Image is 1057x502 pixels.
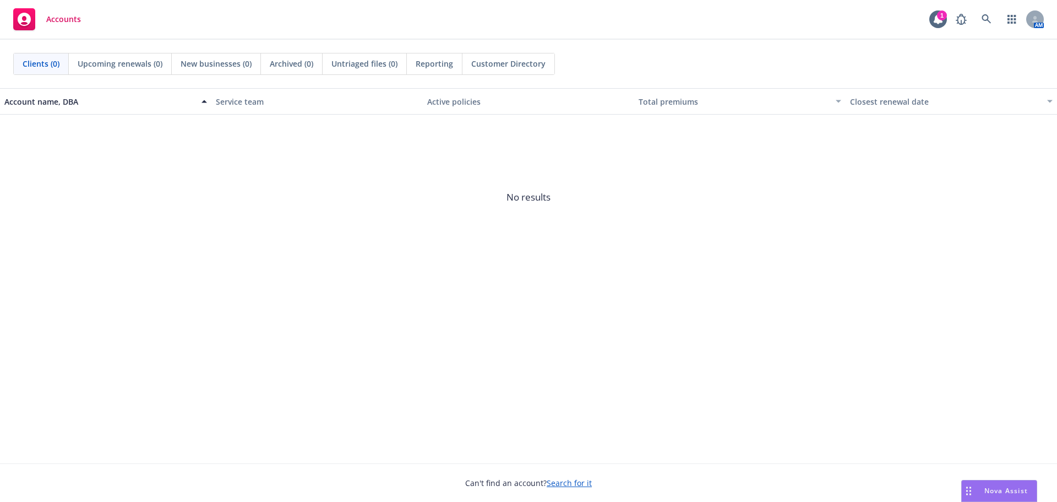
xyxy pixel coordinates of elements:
button: Total premiums [634,88,846,115]
div: Drag to move [962,481,976,501]
span: New businesses (0) [181,58,252,69]
span: Reporting [416,58,453,69]
button: Active policies [423,88,634,115]
button: Closest renewal date [846,88,1057,115]
span: Accounts [46,15,81,24]
div: 1 [937,10,947,20]
div: Total premiums [639,96,829,107]
div: Closest renewal date [850,96,1040,107]
div: Account name, DBA [4,96,195,107]
button: Service team [211,88,423,115]
span: Untriaged files (0) [331,58,397,69]
a: Search [976,8,998,30]
span: Nova Assist [984,486,1028,495]
div: Active policies [427,96,630,107]
span: Clients (0) [23,58,59,69]
span: Can't find an account? [465,477,592,489]
a: Switch app [1001,8,1023,30]
div: Service team [216,96,418,107]
a: Accounts [9,4,85,35]
a: Search for it [547,478,592,488]
button: Nova Assist [961,480,1037,502]
span: Customer Directory [471,58,546,69]
span: Archived (0) [270,58,313,69]
a: Report a Bug [950,8,972,30]
span: Upcoming renewals (0) [78,58,162,69]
